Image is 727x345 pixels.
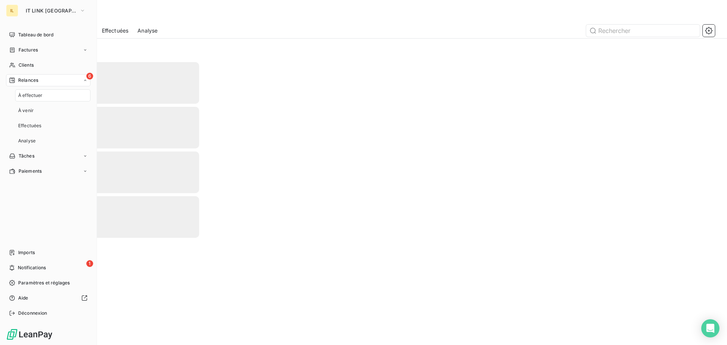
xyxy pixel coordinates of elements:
span: Effectuées [18,122,42,129]
span: Aide [18,295,28,301]
span: 6 [86,73,93,80]
span: Tâches [19,153,34,159]
div: Open Intercom Messenger [701,319,719,337]
span: À venir [18,107,34,114]
div: IL [6,5,18,17]
span: Analyse [137,27,158,34]
span: Effectuées [102,27,129,34]
a: Aide [6,292,90,304]
span: 1 [86,260,93,267]
span: Imports [18,249,35,256]
span: IT LINK [GEOGRAPHIC_DATA] [26,8,76,14]
span: Notifications [18,264,46,271]
span: Relances [18,77,38,84]
span: Factures [19,47,38,53]
span: À effectuer [18,92,43,99]
span: Paiements [19,168,42,175]
span: Analyse [18,137,36,144]
span: Clients [19,62,34,69]
input: Rechercher [586,25,700,37]
span: Tableau de bord [18,31,53,38]
img: Logo LeanPay [6,328,53,340]
span: Paramètres et réglages [18,279,70,286]
span: Déconnexion [18,310,47,317]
